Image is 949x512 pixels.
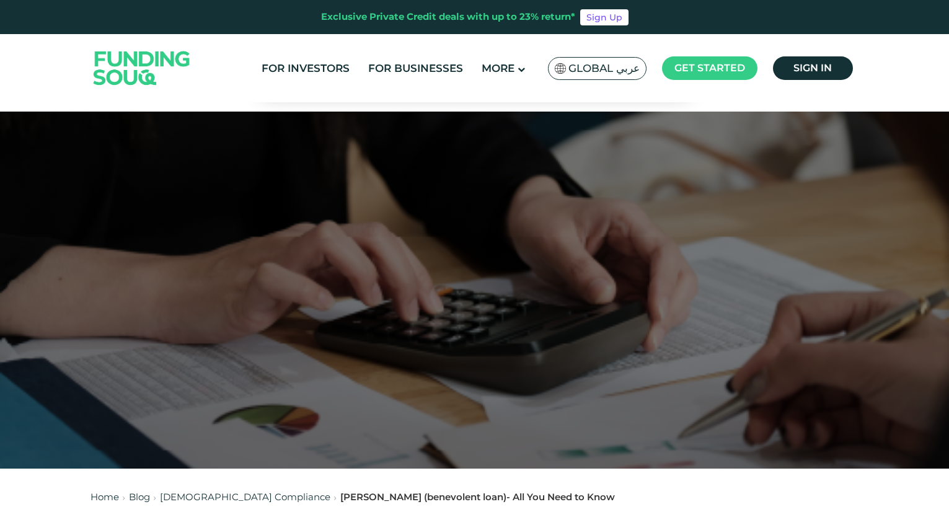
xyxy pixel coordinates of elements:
[340,490,615,505] div: [PERSON_NAME] (benevolent loan)- All You Need to Know
[129,491,150,503] a: Blog
[90,491,119,503] a: Home
[365,58,466,79] a: For Businesses
[580,9,629,25] a: Sign Up
[482,62,514,74] span: More
[555,63,566,74] img: SA Flag
[160,491,330,503] a: [DEMOGRAPHIC_DATA] Compliance
[258,58,353,79] a: For Investors
[773,56,853,80] a: Sign in
[321,10,575,24] div: Exclusive Private Credit deals with up to 23% return*
[793,62,832,74] span: Sign in
[568,61,640,76] span: Global عربي
[81,37,203,99] img: Logo
[674,62,745,74] span: Get started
